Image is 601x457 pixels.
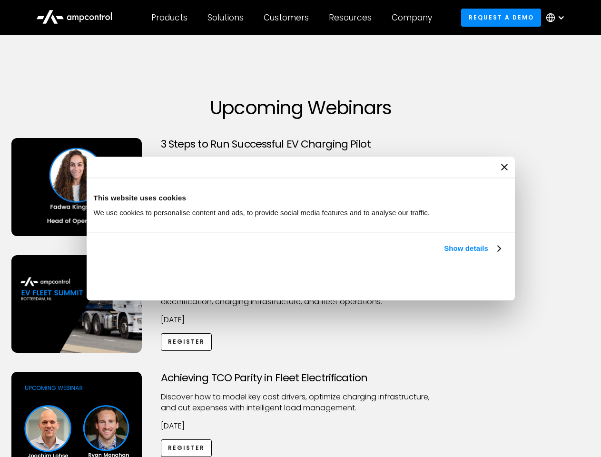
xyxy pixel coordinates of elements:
[264,12,309,23] div: Customers
[329,12,372,23] div: Resources
[444,243,500,254] a: Show details
[161,372,441,384] h3: Achieving TCO Parity in Fleet Electrification
[392,12,432,23] div: Company
[207,12,244,23] div: Solutions
[161,315,441,325] p: [DATE]
[151,12,187,23] div: Products
[161,138,441,150] h3: 3 Steps to Run Successful EV Charging Pilot
[161,421,441,431] p: [DATE]
[501,164,508,170] button: Close banner
[161,333,212,351] a: Register
[94,192,508,204] div: This website uses cookies
[161,392,441,413] p: Discover how to model key cost drivers, optimize charging infrastructure, and cut expenses with i...
[161,439,212,457] a: Register
[461,9,541,26] a: Request a demo
[11,96,590,119] h1: Upcoming Webinars
[367,265,504,293] button: Okay
[94,209,430,217] span: We use cookies to personalise content and ads, to provide social media features and to analyse ou...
